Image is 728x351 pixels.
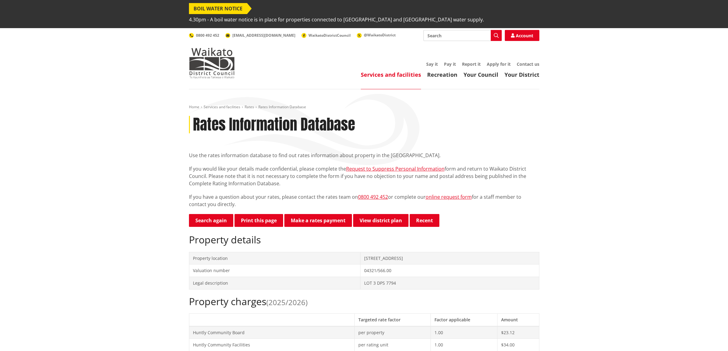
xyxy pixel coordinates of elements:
[258,104,306,109] span: Rates Information Database
[504,71,539,78] a: Your District
[189,326,354,339] td: Huntly Community Board
[189,3,247,14] span: BOIL WATER NOTICE
[284,214,352,227] a: Make a rates payment
[464,71,498,78] a: Your Council
[301,33,351,38] a: WaikatoDistrictCouncil
[189,193,539,208] p: If you have a question about your rates, please contact the rates team on or complete our for a s...
[196,33,219,38] span: 0800 492 452
[189,234,539,246] h2: Property details
[225,33,295,38] a: [EMAIL_ADDRESS][DOMAIN_NAME]
[189,105,539,110] nav: breadcrumb
[357,32,396,38] a: @WaikatoDistrict
[189,152,539,159] p: Use the rates information database to find out rates information about property in the [GEOGRAPHI...
[354,313,431,326] th: Targeted rate factor
[346,165,445,172] a: Request to Suppress Personal Information
[423,30,502,41] input: Search input
[193,116,355,134] h1: Rates Information Database
[364,32,396,38] span: @WaikatoDistrict
[358,194,388,200] a: 0800 492 452
[427,71,457,78] a: Recreation
[353,214,408,227] a: View district plan
[426,194,472,200] a: online request form
[204,104,240,109] a: Services and facilities
[431,326,497,339] td: 1.00
[431,313,497,326] th: Factor applicable
[517,61,539,67] a: Contact us
[189,252,360,264] td: Property location
[266,297,308,307] span: (2025/2026)
[189,33,219,38] a: 0800 492 452
[497,326,539,339] td: $23.12
[410,214,439,227] button: Recent
[189,14,484,25] span: 4.30pm - A boil water notice is in place for properties connected to [GEOGRAPHIC_DATA] and [GEOGR...
[189,48,235,78] img: Waikato District Council - Te Kaunihera aa Takiwaa o Waikato
[462,61,481,67] a: Report it
[235,214,283,227] button: Print this page
[245,104,254,109] a: Rates
[189,277,360,289] td: Legal description
[361,71,421,78] a: Services and facilities
[354,326,431,339] td: per property
[360,252,539,264] td: [STREET_ADDRESS]
[505,30,539,41] a: Account
[189,214,233,227] a: Search again
[189,264,360,277] td: Valuation number
[309,33,351,38] span: WaikatoDistrictCouncil
[360,264,539,277] td: 04321/566.00
[189,104,199,109] a: Home
[487,61,511,67] a: Apply for it
[426,61,438,67] a: Say it
[497,313,539,326] th: Amount
[189,296,539,307] h2: Property charges
[444,61,456,67] a: Pay it
[232,33,295,38] span: [EMAIL_ADDRESS][DOMAIN_NAME]
[360,277,539,289] td: LOT 3 DPS 7794
[189,165,539,187] p: If you would like your details made confidential, please complete the form and return to Waikato ...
